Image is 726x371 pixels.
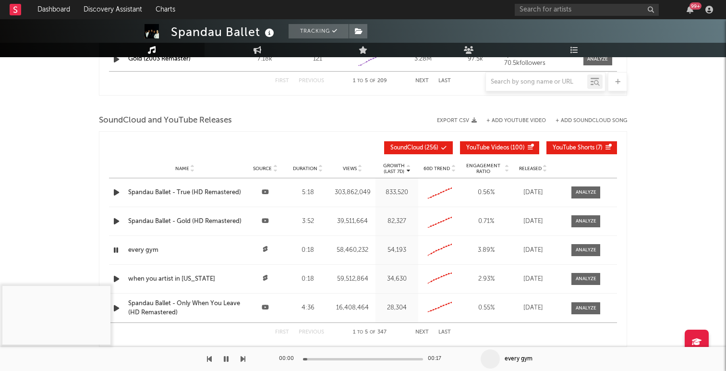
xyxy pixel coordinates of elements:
input: Search by song name or URL [486,78,587,86]
div: 34,630 [378,274,416,284]
button: Previous [299,330,324,335]
span: SoundCloud and YouTube Releases [99,115,232,126]
button: YouTube Shorts(7) [546,141,617,154]
div: 97.5k [452,54,500,64]
span: Views [343,166,357,172]
div: 2.93 % [463,274,509,284]
span: SoundCloud [390,145,423,151]
input: Search for artists [515,4,659,16]
div: [DATE] [514,274,552,284]
span: Engagement Ratio [463,163,503,174]
div: [DATE] [514,217,552,226]
a: Gold (2003 Remaster) [128,56,191,62]
div: 1 5 347 [343,327,396,338]
button: 99+ [687,6,693,13]
div: 00:00 [279,353,298,365]
div: 58,460,232 [332,246,374,255]
span: of [370,330,375,334]
span: YouTube Videos [466,145,509,151]
div: 28,304 [378,303,416,313]
button: Tracking [289,24,349,38]
div: [DATE] [514,246,552,255]
span: YouTube Shorts [553,145,594,151]
div: [DATE] [514,303,552,313]
div: 5:18 [289,188,327,198]
span: Source [253,166,272,172]
a: Spandau Ballet - True (HD Remastered) [128,188,242,198]
a: when you artist in [US_STATE] [128,274,242,284]
div: 0.55 % [463,303,509,313]
iframe: every gym [2,286,110,345]
button: Export CSV [437,118,477,124]
div: 39,511,664 [332,217,374,226]
button: SoundCloud(256) [384,141,453,154]
div: 3:52 [289,217,327,226]
a: every gym [128,246,242,255]
span: ( 100 ) [466,145,525,151]
div: 54,193 [378,246,416,255]
p: Growth [383,163,405,169]
button: + Add YouTube Video [486,118,546,124]
p: (Last 7d) [383,169,405,174]
div: + Add YouTube Video [477,118,546,124]
div: 121 [293,54,341,64]
span: ( 7 ) [553,145,603,151]
a: Spandau Ballet - Gold (HD Remastered) [128,217,242,226]
div: 00:17 [428,353,447,365]
div: 3.89 % [463,246,509,255]
button: YouTube Videos(100) [460,141,539,154]
button: Next [415,330,429,335]
div: 303,862,049 [332,188,374,198]
div: 833,520 [378,188,416,198]
span: ( 256 ) [390,145,438,151]
span: Duration [293,166,317,172]
div: 0:18 [289,246,327,255]
button: First [275,330,289,335]
div: 0:18 [289,274,327,284]
div: Spandau Ballet [171,24,277,40]
div: 0.56 % [463,188,509,198]
a: Spandau Ballet - Only When You Leave (HD Remastered) [128,299,242,318]
span: 60D Trend [423,166,450,172]
div: every gym [505,355,532,363]
div: 99 + [690,2,702,10]
div: 59,512,864 [332,274,374,284]
div: 16,408,464 [332,303,374,313]
button: + Add SoundCloud Song [546,118,627,124]
div: 70.5k followers [504,60,576,67]
div: 7.18k [241,54,289,64]
div: 3.28M [399,54,447,64]
span: to [357,330,363,334]
div: [DATE] [514,188,552,198]
span: Name [175,166,189,172]
div: 0.71 % [463,217,509,226]
button: + Add SoundCloud Song [556,118,627,124]
div: 82,327 [378,217,416,226]
div: 4:36 [289,303,327,313]
button: Last [438,330,451,335]
span: Released [519,166,542,172]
